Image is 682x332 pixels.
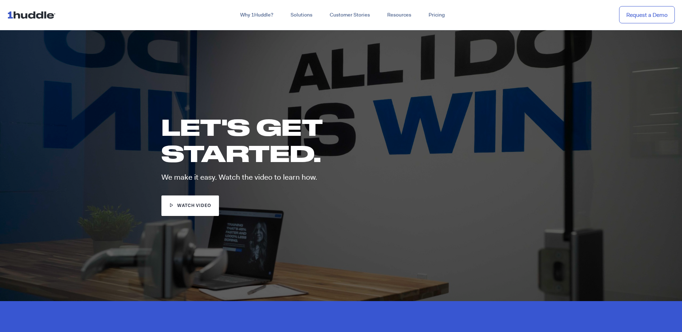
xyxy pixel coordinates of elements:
[420,9,453,22] a: Pricing
[7,8,59,22] img: ...
[379,9,420,22] a: Resources
[232,9,282,22] a: Why 1Huddle?
[161,174,409,181] p: We make it easy. Watch the video to learn how.
[161,114,398,166] h1: LET'S GET STARTED.
[321,9,379,22] a: Customer Stories
[177,203,211,209] span: watch video
[282,9,321,22] a: Solutions
[161,195,219,216] a: watch video
[619,6,675,24] a: Request a Demo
